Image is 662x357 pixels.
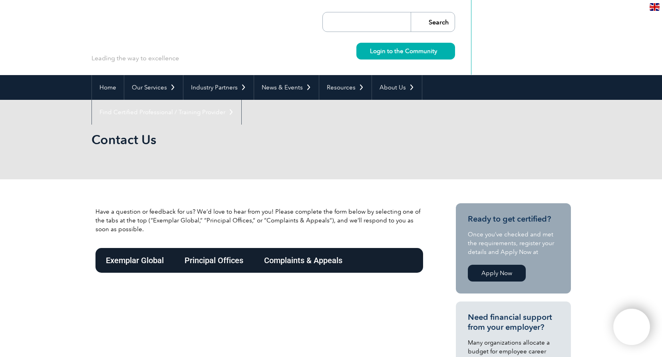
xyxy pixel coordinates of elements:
[95,248,174,273] div: Exemplar Global
[437,49,441,53] img: svg+xml;nitro-empty-id=MzU3OjIyMw==-1;base64,PHN2ZyB2aWV3Qm94PSIwIDAgMTEgMTEiIHdpZHRoPSIxMSIgaGVp...
[468,265,526,282] a: Apply Now
[124,75,183,100] a: Our Services
[372,75,422,100] a: About Us
[91,54,179,63] p: Leading the way to excellence
[468,230,559,256] p: Once you’ve checked and met the requirements, register your details and Apply Now at
[356,43,455,59] a: Login to the Community
[254,75,319,100] a: News & Events
[468,312,559,332] h3: Need financial support from your employer?
[91,132,398,147] h1: Contact Us
[95,207,423,234] p: Have a question or feedback for us? We’d love to hear from you! Please complete the form below by...
[622,317,642,337] img: svg+xml;nitro-empty-id=MTE3MToxMTY=-1;base64,PHN2ZyB2aWV3Qm94PSIwIDAgNDAwIDQwMCIgd2lkdGg9IjQwMCIg...
[183,75,254,100] a: Industry Partners
[254,248,353,273] div: Complaints & Appeals
[468,214,559,224] h3: Ready to get certified?
[319,75,372,100] a: Resources
[650,3,660,11] img: en
[411,12,455,32] input: Search
[92,75,124,100] a: Home
[174,248,254,273] div: Principal Offices
[92,100,241,125] a: Find Certified Professional / Training Provider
